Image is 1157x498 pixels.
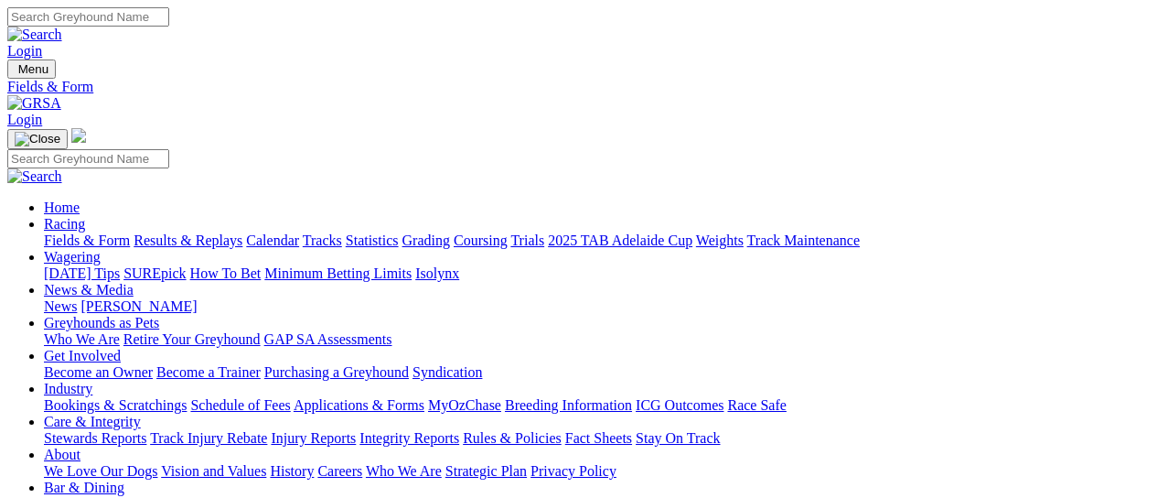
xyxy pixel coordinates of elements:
[7,43,42,59] a: Login
[44,282,134,298] a: News & Media
[44,414,141,429] a: Care & Integrity
[747,233,860,248] a: Track Maintenance
[44,397,1150,414] div: Industry
[359,430,459,446] a: Integrity Reports
[161,463,266,479] a: Vision and Values
[402,233,450,248] a: Grading
[530,463,616,479] a: Privacy Policy
[317,463,362,479] a: Careers
[565,430,632,446] a: Fact Sheets
[463,430,562,446] a: Rules & Policies
[134,233,242,248] a: Results & Replays
[696,233,744,248] a: Weights
[264,265,412,281] a: Minimum Betting Limits
[7,112,42,127] a: Login
[44,265,1150,282] div: Wagering
[264,364,409,380] a: Purchasing a Greyhound
[7,95,61,112] img: GRSA
[44,397,187,413] a: Bookings & Scratchings
[44,233,1150,249] div: Racing
[123,265,186,281] a: SUREpick
[44,447,80,462] a: About
[44,331,1150,348] div: Greyhounds as Pets
[271,430,356,446] a: Injury Reports
[505,397,632,413] a: Breeding Information
[270,463,314,479] a: History
[44,249,101,265] a: Wagering
[445,463,527,479] a: Strategic Plan
[44,430,146,446] a: Stewards Reports
[44,233,130,248] a: Fields & Form
[412,364,482,380] a: Syndication
[510,233,544,248] a: Trials
[190,265,262,281] a: How To Bet
[7,60,56,79] button: Toggle navigation
[123,331,261,347] a: Retire Your Greyhound
[366,463,442,479] a: Who We Are
[264,331,392,347] a: GAP SA Assessments
[246,233,299,248] a: Calendar
[44,331,120,347] a: Who We Are
[44,298,77,314] a: News
[7,149,169,168] input: Search
[7,7,169,27] input: Search
[18,62,48,76] span: Menu
[7,168,62,185] img: Search
[727,397,786,413] a: Race Safe
[44,216,85,232] a: Racing
[7,27,62,43] img: Search
[7,129,68,149] button: Toggle navigation
[80,298,197,314] a: [PERSON_NAME]
[294,397,424,413] a: Applications & Forms
[44,200,80,215] a: Home
[44,364,153,380] a: Become an Owner
[44,265,120,281] a: [DATE] Tips
[44,298,1150,315] div: News & Media
[150,430,267,446] a: Track Injury Rebate
[44,480,124,495] a: Bar & Dining
[636,397,723,413] a: ICG Outcomes
[346,233,399,248] a: Statistics
[15,132,60,146] img: Close
[7,79,1150,95] a: Fields & Form
[44,430,1150,447] div: Care & Integrity
[636,430,720,446] a: Stay On Track
[415,265,459,281] a: Isolynx
[303,233,342,248] a: Tracks
[454,233,508,248] a: Coursing
[44,315,159,330] a: Greyhounds as Pets
[44,364,1150,381] div: Get Involved
[71,128,86,143] img: logo-grsa-white.png
[44,381,92,396] a: Industry
[428,397,501,413] a: MyOzChase
[44,463,157,479] a: We Love Our Dogs
[44,348,121,363] a: Get Involved
[156,364,261,380] a: Become a Trainer
[190,397,290,413] a: Schedule of Fees
[548,233,692,248] a: 2025 TAB Adelaide Cup
[44,463,1150,480] div: About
